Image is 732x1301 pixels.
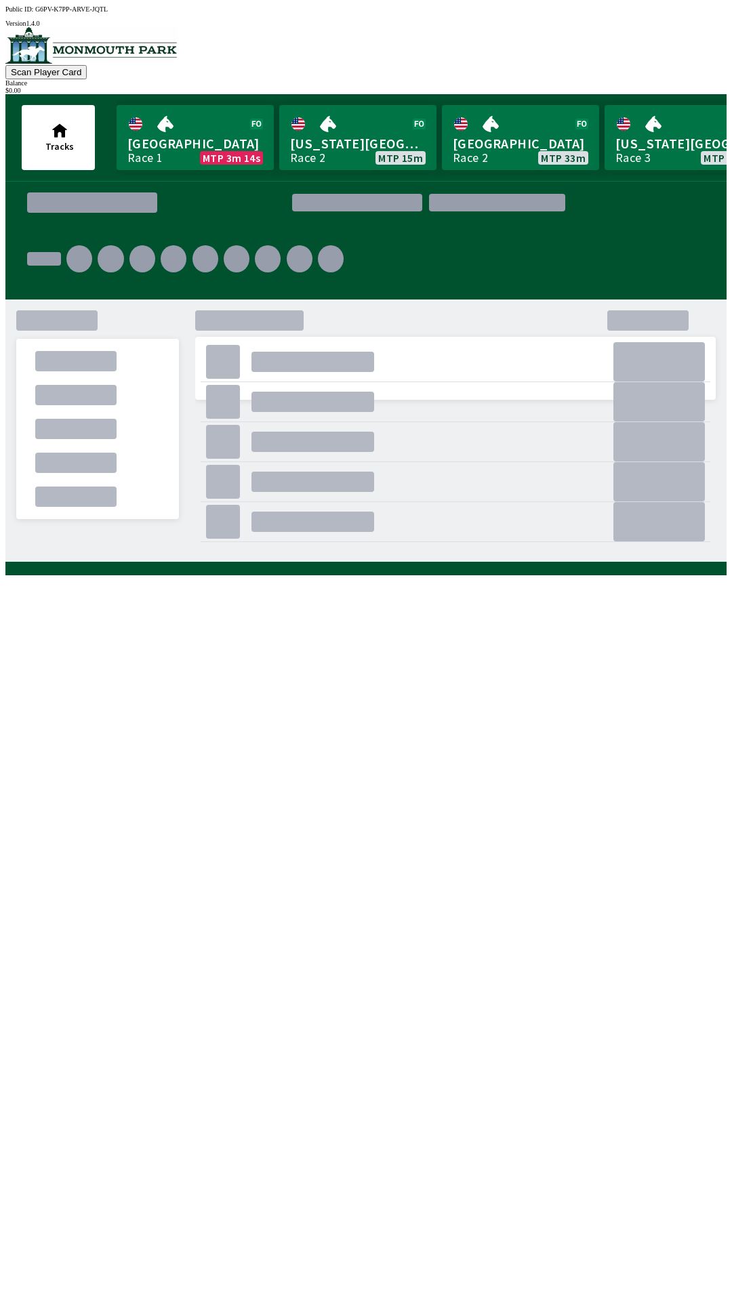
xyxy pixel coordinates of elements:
[290,152,325,163] div: Race 2
[279,105,436,170] a: [US_STATE][GEOGRAPHIC_DATA]Race 2MTP 15m
[5,65,87,79] button: Scan Player Card
[541,152,586,163] span: MTP 33m
[203,152,260,163] span: MTP 3m 14s
[127,152,163,163] div: Race 1
[117,105,274,170] a: [GEOGRAPHIC_DATA]Race 1MTP 3m 14s
[5,5,727,13] div: Public ID:
[5,20,727,27] div: Version 1.4.0
[45,140,74,152] span: Tracks
[5,87,727,94] div: $ 0.00
[5,79,727,87] div: Balance
[378,152,423,163] span: MTP 15m
[453,135,588,152] span: [GEOGRAPHIC_DATA]
[5,27,177,64] img: venue logo
[22,105,95,170] button: Tracks
[35,5,108,13] span: G6PV-K7PP-ARVE-JQTL
[290,135,426,152] span: [US_STATE][GEOGRAPHIC_DATA]
[453,152,488,163] div: Race 2
[127,135,263,152] span: [GEOGRAPHIC_DATA]
[442,105,599,170] a: [GEOGRAPHIC_DATA]Race 2MTP 33m
[615,152,651,163] div: Race 3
